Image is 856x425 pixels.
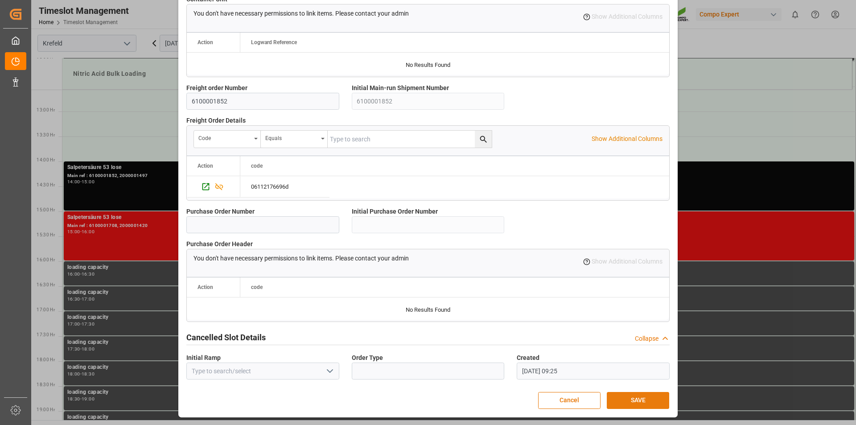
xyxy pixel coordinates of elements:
span: Initial Ramp [186,353,221,363]
h2: Cancelled Slot Details [186,331,266,343]
div: Action [198,39,213,45]
p: You don't have necessary permissions to link items. Please contact your admin [193,9,409,18]
input: DD.MM.YYYY HH:MM [517,363,670,380]
button: open menu [261,131,328,148]
div: Equals [265,132,318,142]
span: Logward Reference [251,39,297,45]
input: Type to search/select [186,363,339,380]
p: Show Additional Columns [592,134,663,144]
button: open menu [322,364,336,378]
span: Freight order Number [186,83,247,93]
span: Initial Main-run Shipment Number [352,83,449,93]
button: open menu [194,131,261,148]
span: Created [517,353,539,363]
div: Press SPACE to select this row. [187,176,240,198]
div: 06112176696d [240,176,329,197]
span: code [251,284,263,290]
span: Order Type [352,353,383,363]
p: You don't have necessary permissions to link items. Please contact your admin [193,254,409,263]
div: Press SPACE to select this row. [240,176,329,198]
button: SAVE [607,392,669,409]
span: Purchase Order Number [186,207,255,216]
span: Freight Order Details [186,116,246,125]
span: Purchase Order Header [186,239,253,249]
span: code [251,163,263,169]
div: Action [198,284,213,290]
div: Collapse [635,334,658,343]
button: Cancel [538,392,601,409]
button: search button [475,131,492,148]
span: Initial Purchase Order Number [352,207,438,216]
input: Type to search [328,131,492,148]
div: Action [198,163,213,169]
div: code [198,132,251,142]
